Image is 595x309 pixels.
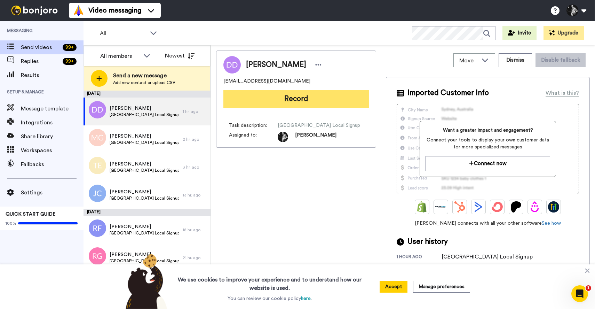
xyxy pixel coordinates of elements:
[426,156,550,171] button: Connect now
[426,127,550,134] span: Want a greater impact and engagement?
[246,60,306,70] span: [PERSON_NAME]
[542,221,561,226] a: See how
[301,296,311,301] a: here
[110,195,179,201] span: [GEOGRAPHIC_DATA] Local Signup
[110,112,179,117] span: [GEOGRAPHIC_DATA] Local Signup
[407,237,448,247] span: User history
[548,201,559,213] img: GoHighLevel
[21,188,84,197] span: Settings
[21,105,84,113] span: Message template
[546,89,579,97] div: What is this?
[73,5,84,16] img: vm-color.svg
[21,71,84,79] span: Results
[21,160,84,169] span: Fallbacks
[492,201,503,213] img: ConvertKit
[183,137,207,142] div: 2 hr. ago
[21,43,60,52] span: Send videos
[397,254,442,261] div: 1 hour ago
[228,295,312,302] p: You can review our cookie policy .
[529,201,540,213] img: Drip
[435,201,446,213] img: Ontraport
[110,188,179,195] span: [PERSON_NAME]
[454,201,465,213] img: Hubspot
[499,53,532,67] button: Dismiss
[502,26,537,40] button: Invite
[21,132,84,141] span: Share library
[110,251,179,258] span: [PERSON_NAME]
[110,230,179,236] span: [GEOGRAPHIC_DATA] Local Signup
[89,247,106,265] img: rg.png
[89,185,106,202] img: jc.png
[183,164,207,170] div: 3 hr. ago
[183,227,207,233] div: 18 hr. ago
[110,133,179,140] span: [PERSON_NAME]
[229,122,278,129] span: Task description :
[397,220,579,227] span: [PERSON_NAME] connects with all your other software
[8,6,61,15] img: bj-logo-header-white.svg
[89,219,106,237] img: rf.png
[110,161,179,168] span: [PERSON_NAME]
[110,168,179,173] span: [GEOGRAPHIC_DATA] Local Signup
[89,157,106,174] img: te.png
[223,56,241,74] img: Image of David DeHart
[6,221,16,226] span: 100%
[110,140,179,145] span: [GEOGRAPHIC_DATA] Local Signup
[6,212,56,217] span: QUICK START GUIDE
[413,281,470,293] button: Manage preferences
[278,122,360,129] span: [GEOGRAPHIC_DATA] Local Signup
[442,253,533,261] div: [GEOGRAPHIC_DATA] Local Signup
[100,52,140,60] div: All members
[535,53,586,67] button: Disable fallback
[63,58,77,65] div: 99 +
[88,6,141,15] span: Video messaging
[223,78,310,85] span: [EMAIL_ADDRESS][DOMAIN_NAME]
[100,29,146,38] span: All
[426,137,550,150] span: Connect your tools to display your own customer data for more specialized messages
[160,49,200,63] button: Newest
[89,129,106,146] img: mg.png
[113,80,175,85] span: Add new contact or upload CSV
[223,90,369,108] button: Record
[84,209,211,216] div: [DATE]
[21,146,84,155] span: Workspaces
[113,71,175,80] span: Send a new message
[171,271,368,292] h3: We use cookies to improve your experience and to understand how our website is used.
[459,56,478,65] span: Move
[510,201,522,213] img: Patreon
[119,253,171,309] img: bear-with-cookie.png
[110,105,179,112] span: [PERSON_NAME]
[89,101,106,118] img: dd.png
[544,26,584,40] button: Upgrade
[278,132,288,142] img: 9cb8f45f-2b08-46dc-940f-6f8d5316dc7e-1543376512.jpg
[110,223,179,230] span: [PERSON_NAME]
[416,201,428,213] img: Shopify
[63,44,77,51] div: 99 +
[183,255,207,261] div: 21 hr. ago
[110,258,179,264] span: [GEOGRAPHIC_DATA] Local Signup
[473,201,484,213] img: ActiveCampaign
[21,118,84,127] span: Integrations
[571,285,588,302] iframe: Intercom live chat
[407,88,489,98] span: Imported Customer Info
[183,109,207,114] div: 1 hr. ago
[586,285,591,291] span: 1
[183,192,207,198] div: 13 hr. ago
[380,281,407,293] button: Accept
[229,132,278,142] span: Assigned to:
[84,91,211,98] div: [DATE]
[295,132,336,142] span: [PERSON_NAME]
[21,57,60,65] span: Replies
